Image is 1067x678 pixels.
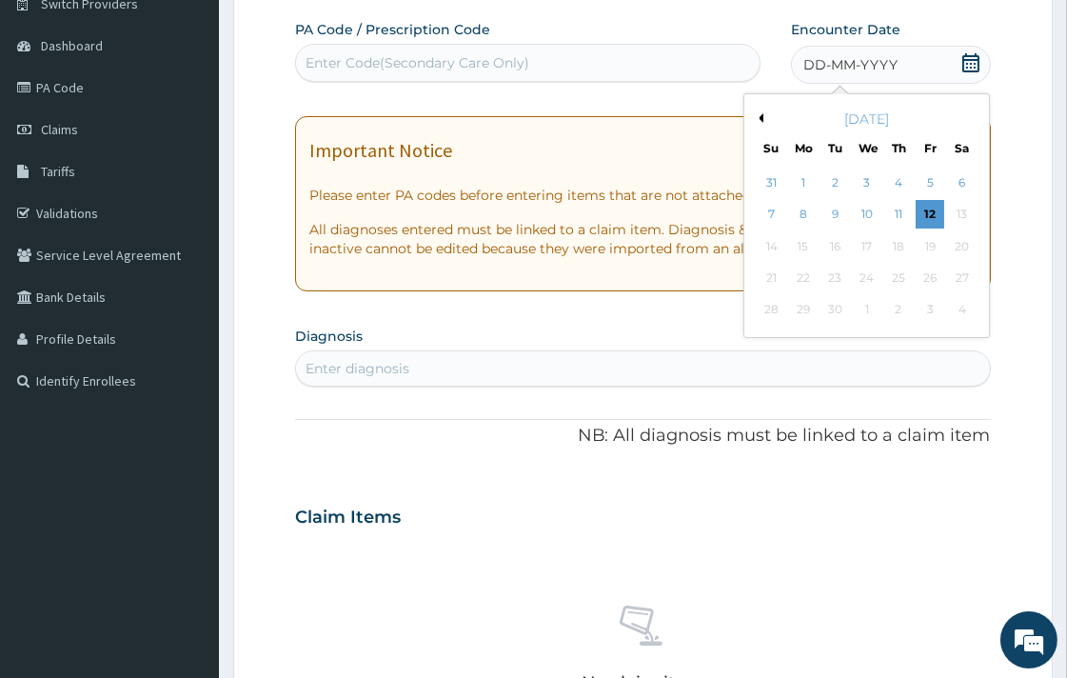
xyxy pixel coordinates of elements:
div: Enter diagnosis [306,359,409,378]
span: Dashboard [41,37,103,54]
div: Not available Tuesday, September 23rd, 2025 [820,264,849,292]
label: PA Code / Prescription Code [295,20,490,39]
div: Minimize live chat window [312,10,358,55]
img: d_794563401_company_1708531726252_794563401 [35,95,77,143]
div: Not available Monday, September 15th, 2025 [789,232,818,261]
div: Choose Monday, September 8th, 2025 [789,201,818,229]
div: Not available Friday, October 3rd, 2025 [916,296,944,325]
div: Choose Monday, September 1st, 2025 [789,169,818,197]
div: Choose Wednesday, September 10th, 2025 [853,201,881,229]
div: Choose Sunday, September 7th, 2025 [758,201,786,229]
button: Previous Month [754,113,763,123]
div: Not available Monday, September 22nd, 2025 [789,264,818,292]
div: Not available Wednesday, September 17th, 2025 [853,232,881,261]
span: We're online! [110,212,263,405]
div: Choose Friday, September 12th, 2025 [916,201,944,229]
div: Not available Friday, September 26th, 2025 [916,264,944,292]
span: Claims [41,121,78,138]
div: Sa [955,140,971,156]
div: Choose Saturday, September 6th, 2025 [948,169,977,197]
span: DD-MM-YYYY [803,55,898,74]
h1: Important Notice [309,140,452,161]
div: Enter Code(Secondary Care Only) [306,53,529,72]
div: Not available Thursday, September 25th, 2025 [884,264,913,292]
p: Please enter PA codes before entering items that are not attached to a PA code [309,186,976,205]
p: All diagnoses entered must be linked to a claim item. Diagnosis & Claim Items that are visible bu... [309,220,976,258]
div: Choose Friday, September 5th, 2025 [916,169,944,197]
textarea: Type your message and hit 'Enter' [10,465,363,531]
div: Not available Saturday, September 20th, 2025 [948,232,977,261]
div: Choose Thursday, September 11th, 2025 [884,201,913,229]
div: Choose Wednesday, September 3rd, 2025 [853,169,881,197]
div: Not available Tuesday, September 30th, 2025 [820,296,849,325]
h3: Claim Items [295,508,401,528]
div: Choose Tuesday, September 9th, 2025 [820,201,849,229]
div: Su [763,140,780,156]
div: Not available Saturday, October 4th, 2025 [948,296,977,325]
div: Not available Tuesday, September 16th, 2025 [820,232,849,261]
div: Chat with us now [99,107,320,131]
div: Mo [795,140,811,156]
div: Not available Sunday, September 14th, 2025 [758,232,786,261]
label: Diagnosis [295,327,363,346]
div: Choose Thursday, September 4th, 2025 [884,169,913,197]
div: Not available Sunday, September 21st, 2025 [758,264,786,292]
div: month 2025-09 [756,168,978,327]
div: We [859,140,875,156]
div: Choose Tuesday, September 2nd, 2025 [820,169,849,197]
div: Choose Sunday, August 31st, 2025 [758,169,786,197]
div: Fr [922,140,939,156]
div: Not available Thursday, October 2nd, 2025 [884,296,913,325]
div: Not available Saturday, September 27th, 2025 [948,264,977,292]
div: Not available Wednesday, October 1st, 2025 [853,296,881,325]
div: Not available Saturday, September 13th, 2025 [948,201,977,229]
div: [DATE] [752,110,981,129]
div: Tu [827,140,843,156]
div: Not available Monday, September 29th, 2025 [789,296,818,325]
div: Not available Wednesday, September 24th, 2025 [853,264,881,292]
p: NB: All diagnosis must be linked to a claim item [295,424,990,449]
label: Encounter Date [791,20,900,39]
div: Not available Sunday, September 28th, 2025 [758,296,786,325]
span: Tariffs [41,163,75,180]
div: Not available Thursday, September 18th, 2025 [884,232,913,261]
div: Th [891,140,907,156]
div: Not available Friday, September 19th, 2025 [916,232,944,261]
